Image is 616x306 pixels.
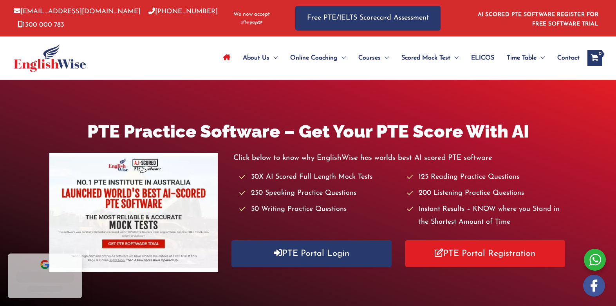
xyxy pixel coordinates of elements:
a: Online CoachingMenu Toggle [284,44,352,72]
span: Time Table [507,44,537,72]
a: PTE Portal Registration [405,240,565,267]
a: Scored Mock TestMenu Toggle [395,44,465,72]
span: Online Coaching [290,44,338,72]
li: 50 Writing Practice Questions [239,203,399,216]
span: Menu Toggle [450,44,459,72]
span: Menu Toggle [269,44,278,72]
a: ELICOS [465,44,500,72]
li: 250 Speaking Practice Questions [239,187,399,200]
span: ELICOS [471,44,494,72]
a: AI SCORED PTE SOFTWARE REGISTER FOR FREE SOFTWARE TRIAL [478,12,599,27]
span: Contact [557,44,580,72]
img: pte-institute-main [49,153,218,272]
a: About UsMenu Toggle [237,44,284,72]
a: View Shopping Cart, empty [587,50,602,66]
img: cropped-ew-logo [14,44,86,72]
li: Instant Results – KNOW where you Stand in the Shortest Amount of Time [407,203,567,229]
a: [PHONE_NUMBER] [148,8,218,15]
span: Courses [358,44,381,72]
span: We now accept [233,11,270,18]
a: CoursesMenu Toggle [352,44,395,72]
a: PTE Portal Login [231,240,391,267]
a: Contact [551,44,580,72]
img: Afterpay-Logo [241,20,262,25]
a: [EMAIL_ADDRESS][DOMAIN_NAME] [14,8,141,15]
span: Menu Toggle [381,44,389,72]
a: 1300 000 783 [18,22,64,28]
span: About Us [243,44,269,72]
span: Scored Mock Test [401,44,450,72]
span: Menu Toggle [338,44,346,72]
li: 125 Reading Practice Questions [407,171,567,184]
img: white-facebook.png [583,275,605,297]
a: Time TableMenu Toggle [500,44,551,72]
span: Menu Toggle [537,44,545,72]
a: Free PTE/IELTS Scorecard Assessment [295,6,441,31]
aside: Header Widget 1 [473,5,602,31]
nav: Site Navigation: Main Menu [217,44,580,72]
li: 30X AI Scored Full Length Mock Tests [239,171,399,184]
li: 200 Listening Practice Questions [407,187,567,200]
p: Click below to know why EnglishWise has worlds best AI scored PTE software [233,152,567,165]
h1: PTE Practice Software – Get Your PTE Score With AI [49,119,567,144]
